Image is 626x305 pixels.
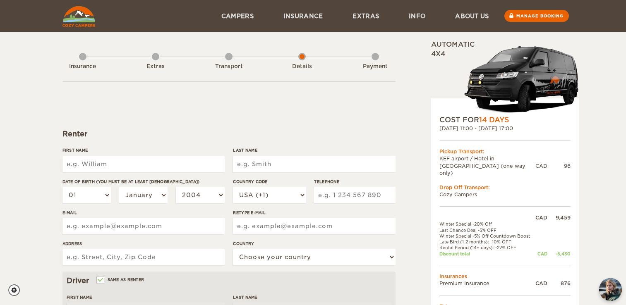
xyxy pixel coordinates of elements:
a: Cookie settings [8,284,25,296]
td: KEF airport / Hotel in [GEOGRAPHIC_DATA] (one way only) [439,155,535,176]
div: Driver [67,276,391,286]
td: Cozy Campers [439,191,571,198]
td: Rental Period (14+ days): -22% OFF [439,245,534,250]
span: 14 Days [479,116,509,124]
label: First Name [62,147,225,153]
td: Winter Special -5% Off Countdown Boost [439,233,534,239]
img: stor-stuttur-old-new-5.png [464,43,579,115]
div: Extras [133,63,178,71]
div: CAD [534,280,547,287]
div: 876 [547,280,571,287]
div: [DATE] 11:00 - [DATE] 17:00 [439,125,571,132]
td: Late Bird (1-2 months): -10% OFF [439,239,534,245]
td: Winter Special -20% Off [439,221,534,227]
div: Renter [62,129,396,139]
div: 9,459 [547,214,571,221]
input: Same as renter [97,278,103,284]
div: Payment [353,63,398,71]
a: Manage booking [504,10,569,22]
div: Details [279,63,325,71]
td: Last Chance Deal -5% OFF [439,227,534,233]
label: Retype E-mail [233,210,395,216]
div: Transport [206,63,252,71]
label: Country Code [233,179,306,185]
div: Drop Off Transport: [439,184,571,191]
td: Discount total [439,251,534,257]
label: Last Name [233,294,391,300]
button: chat-button [599,278,622,301]
input: e.g. 1 234 567 890 [314,187,395,203]
input: e.g. example@example.com [62,218,225,234]
div: CAD [534,214,547,221]
label: Address [62,241,225,247]
label: Telephone [314,179,395,185]
label: Last Name [233,147,395,153]
td: Insurances [439,273,571,280]
label: Country [233,241,395,247]
div: Insurance [60,63,106,71]
label: Same as renter [97,276,144,284]
div: Automatic 4x4 [431,40,579,115]
div: CAD [535,162,547,169]
label: E-mail [62,210,225,216]
input: e.g. Street, City, Zip Code [62,249,225,265]
label: Date of birth (You must be at least [DEMOGRAPHIC_DATA]) [62,179,225,185]
img: Freyja at Cozy Campers [599,278,622,301]
div: CAD [534,251,547,257]
label: First Name [67,294,225,300]
div: 96 [547,162,571,169]
input: e.g. William [62,156,225,172]
input: e.g. Smith [233,156,395,172]
div: -5,430 [547,251,571,257]
div: COST FOR [439,115,571,125]
td: Premium Insurance [439,280,534,287]
img: Cozy Campers [62,6,95,27]
div: Pickup Transport: [439,148,571,155]
input: e.g. example@example.com [233,218,395,234]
